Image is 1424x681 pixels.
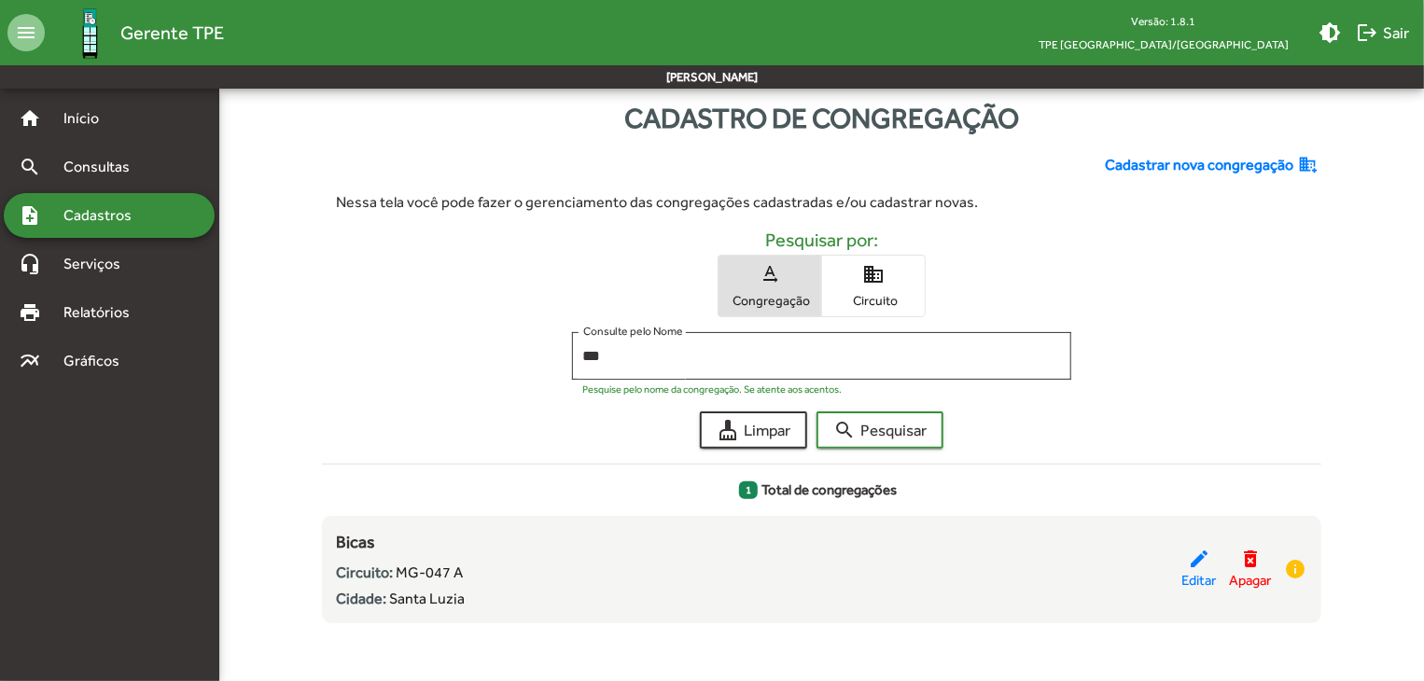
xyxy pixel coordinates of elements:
span: Consultas [52,156,154,178]
span: Bicas [337,532,376,551]
span: Relatórios [52,301,154,324]
strong: Circuito: [337,563,394,581]
span: Santa Luzia [390,590,466,607]
strong: Cidade: [337,590,387,607]
mat-icon: print [19,301,41,324]
mat-icon: domain [862,263,885,285]
a: Gerente TPE [45,3,224,63]
mat-icon: text_rotation_none [759,263,781,285]
mat-icon: logout [1356,21,1378,44]
button: Limpar [700,411,807,449]
mat-icon: domain_add [1298,155,1321,175]
span: Serviços [52,253,146,275]
span: Congregação [723,292,817,309]
button: Congregação [719,256,821,316]
span: MG-047 A [397,563,464,581]
span: Cadastros [52,204,156,227]
span: Pesquisar [833,413,927,447]
mat-icon: note_add [19,204,41,227]
mat-icon: brightness_medium [1319,21,1341,44]
span: Cadastrar nova congregação [1105,154,1293,176]
div: Versão: 1.8.1 [1024,9,1304,33]
mat-icon: edit [1188,548,1210,570]
span: Editar [1181,570,1216,591]
mat-icon: cleaning_services [717,419,739,441]
button: Circuito [822,256,925,316]
span: Sair [1356,16,1409,49]
mat-icon: search [833,419,856,441]
mat-icon: info [1284,558,1306,580]
mat-icon: home [19,107,41,130]
span: Gráficos [52,350,145,372]
button: Pesquisar [817,411,943,449]
h5: Pesquisar por: [337,229,1307,251]
mat-icon: menu [7,14,45,51]
div: Cadastro de congregação [219,97,1424,139]
mat-icon: headset_mic [19,253,41,275]
mat-icon: search [19,156,41,178]
span: Apagar [1229,570,1271,591]
span: Início [52,107,126,130]
mat-icon: multiline_chart [19,350,41,372]
span: Circuito [827,292,920,309]
button: Sair [1348,16,1417,49]
mat-icon: delete_forever [1239,548,1262,570]
span: 1 [739,481,759,499]
span: Limpar [717,413,790,447]
mat-hint: Pesquise pelo nome da congregação. Se atente aos acentos. [583,383,843,395]
div: Nessa tela você pode fazer o gerenciamento das congregações cadastradas e/ou cadastrar novas. [337,191,1307,214]
span: Gerente TPE [120,18,224,48]
span: Total de congregações [739,479,905,501]
span: TPE [GEOGRAPHIC_DATA]/[GEOGRAPHIC_DATA] [1024,33,1304,56]
img: Logo [60,3,120,63]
